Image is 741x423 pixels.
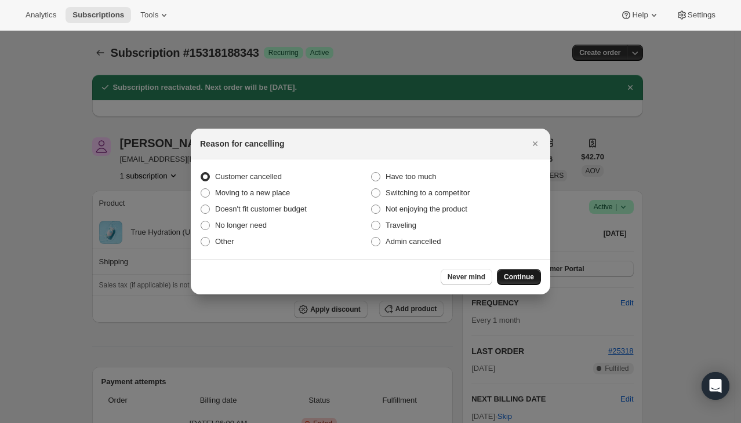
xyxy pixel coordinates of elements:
h2: Reason for cancelling [200,138,284,149]
span: Never mind [448,272,485,282]
span: Tools [140,10,158,20]
button: Never mind [441,269,492,285]
span: Customer cancelled [215,172,282,181]
button: Tools [133,7,177,23]
span: Other [215,237,234,246]
button: Close [527,136,543,152]
span: Help [632,10,648,20]
span: Traveling [386,221,416,229]
span: Subscriptions [72,10,124,20]
button: Subscriptions [66,7,131,23]
button: Settings [669,7,722,23]
div: Open Intercom Messenger [702,372,729,400]
span: Settings [688,10,715,20]
span: Not enjoying the product [386,205,467,213]
span: Continue [504,272,534,282]
span: Switching to a competitor [386,188,470,197]
span: Have too much [386,172,436,181]
span: Doesn't fit customer budget [215,205,307,213]
button: Analytics [19,7,63,23]
button: Continue [497,269,541,285]
span: Admin cancelled [386,237,441,246]
span: Analytics [26,10,56,20]
span: Moving to a new place [215,188,290,197]
button: Help [613,7,666,23]
span: No longer need [215,221,267,229]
